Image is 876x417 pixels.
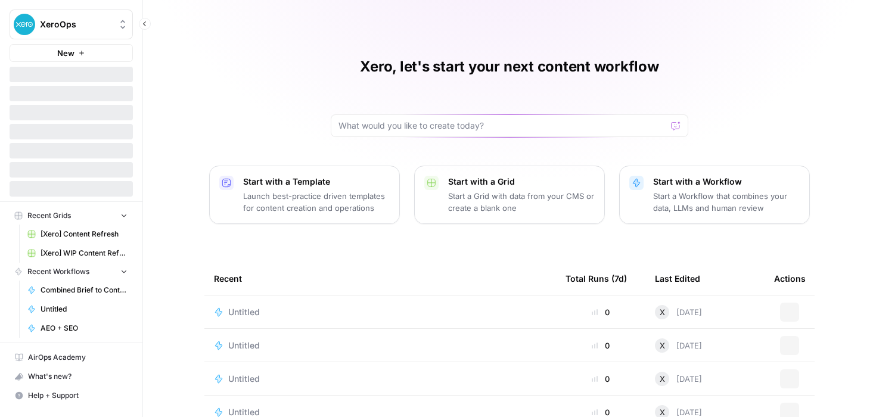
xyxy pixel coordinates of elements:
[22,244,133,263] a: [Xero] WIP Content Refresh
[40,18,112,30] span: XeroOps
[10,386,133,405] button: Help + Support
[10,263,133,281] button: Recent Workflows
[41,323,128,334] span: AEO + SEO
[774,262,806,295] div: Actions
[28,352,128,363] span: AirOps Academy
[22,281,133,300] a: Combined Brief to Content
[243,190,390,214] p: Launch best-practice driven templates for content creation and operations
[653,176,800,188] p: Start with a Workflow
[10,207,133,225] button: Recent Grids
[448,176,595,188] p: Start with a Grid
[228,340,260,351] span: Untitled
[360,57,658,76] h1: Xero, let's start your next content workflow
[28,390,128,401] span: Help + Support
[243,176,390,188] p: Start with a Template
[14,14,35,35] img: XeroOps Logo
[209,166,400,224] button: Start with a TemplateLaunch best-practice driven templates for content creation and operations
[22,225,133,244] a: [Xero] Content Refresh
[214,373,546,385] a: Untitled
[566,262,627,295] div: Total Runs (7d)
[655,305,702,319] div: [DATE]
[228,373,260,385] span: Untitled
[660,373,665,385] span: X
[214,262,546,295] div: Recent
[22,300,133,319] a: Untitled
[566,306,636,318] div: 0
[10,10,133,39] button: Workspace: XeroOps
[10,367,133,386] button: What's new?
[228,306,260,318] span: Untitled
[448,190,595,214] p: Start a Grid with data from your CMS or create a blank one
[566,340,636,351] div: 0
[655,338,702,353] div: [DATE]
[619,166,810,224] button: Start with a WorkflowStart a Workflow that combines your data, LLMs and human review
[41,285,128,295] span: Combined Brief to Content
[10,44,133,62] button: New
[41,229,128,239] span: [Xero] Content Refresh
[660,306,665,318] span: X
[566,373,636,385] div: 0
[214,306,546,318] a: Untitled
[655,372,702,386] div: [DATE]
[27,210,71,221] span: Recent Grids
[10,348,133,367] a: AirOps Academy
[41,304,128,315] span: Untitled
[655,262,700,295] div: Last Edited
[414,166,605,224] button: Start with a GridStart a Grid with data from your CMS or create a blank one
[653,190,800,214] p: Start a Workflow that combines your data, LLMs and human review
[22,319,133,338] a: AEO + SEO
[10,368,132,385] div: What's new?
[338,120,666,132] input: What would you like to create today?
[27,266,89,277] span: Recent Workflows
[41,248,128,259] span: [Xero] WIP Content Refresh
[214,340,546,351] a: Untitled
[57,47,74,59] span: New
[660,340,665,351] span: X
